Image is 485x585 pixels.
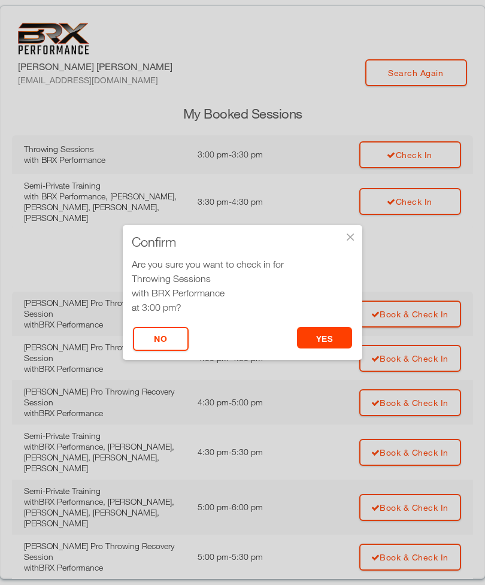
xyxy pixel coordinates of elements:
[344,231,356,243] div: ×
[132,271,353,286] div: Throwing Sessions
[132,286,353,300] div: with BRX Performance
[297,327,353,348] button: yes
[132,257,353,314] div: Are you sure you want to check in for at 3:00 pm?
[132,236,176,248] span: Confirm
[133,327,189,351] button: No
